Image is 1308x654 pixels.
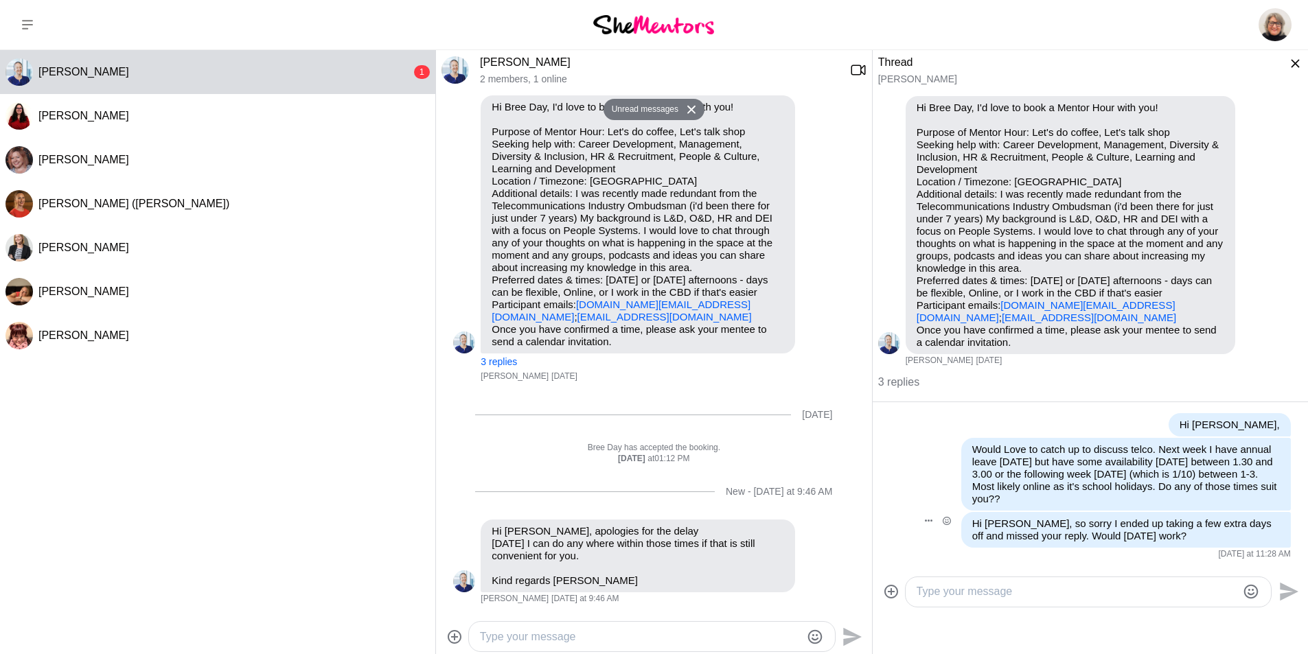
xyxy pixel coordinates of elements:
[5,190,33,218] div: Clarissa Hirst (Riss)
[492,574,784,587] p: Kind regards [PERSON_NAME]
[878,332,900,354] div: Tammie McDonald
[5,102,33,130] div: Lidija McInnes
[1275,56,1303,84] button: Close thread
[38,110,129,121] span: [PERSON_NAME]
[1243,583,1259,600] button: Emoji picker
[906,355,974,366] span: [PERSON_NAME]
[480,629,801,645] textarea: Type your message
[878,366,1303,390] div: 3 replies
[38,285,129,297] span: [PERSON_NAME]
[972,517,1280,542] p: Hi [PERSON_NAME], so sorry I ended up taking a few extra days off and missed your reply. Would [D...
[5,278,33,305] div: Sarah Vizer
[481,356,517,368] button: 3 replies
[492,299,750,323] a: [DOMAIN_NAME][EMAIL_ADDRESS][DOMAIN_NAME]
[878,332,900,354] img: T
[604,99,682,121] button: Unread messages
[5,102,33,130] img: L
[5,322,33,349] div: Mel Stibbs
[917,126,1224,324] p: Purpose of Mentor Hour: Let's do coffee, Let's talk shop Seeking help with: Career Development, M...
[5,234,33,261] div: Jodie Coomer
[481,371,549,382] span: [PERSON_NAME]
[481,594,549,605] span: [PERSON_NAME]
[453,570,475,592] div: Tammie McDonald
[920,512,938,530] button: Open Message Actions Menu
[5,146,33,174] img: K
[441,56,469,84] img: T
[577,311,752,323] a: [EMAIL_ADDRESS][DOMAIN_NAME]
[807,629,823,645] button: Emoji picker
[453,331,475,353] div: Tammie McDonald
[802,409,832,421] div: [DATE]
[5,278,33,305] img: S
[593,15,714,34] img: She Mentors Logo
[1218,549,1290,560] time: 2025-09-25T01:28:17.501Z
[453,443,854,454] p: Bree Day has accepted the booking.
[5,234,33,261] img: J
[5,322,33,349] img: M
[878,73,1264,85] div: [PERSON_NAME]
[917,583,1237,600] textarea: Type your message
[453,454,854,465] div: at 01:12 PM
[492,101,784,113] p: Hi Bree Day, I'd love to book a Mentor Hour with you!
[938,512,956,530] button: Open Reaction Selector
[38,329,129,341] span: [PERSON_NAME]
[836,621,867,652] button: Send
[480,56,571,68] a: [PERSON_NAME]
[726,486,832,498] div: New - [DATE] at 9:46 AM
[38,66,129,78] span: [PERSON_NAME]
[976,355,1002,366] time: 2025-09-16T10:42:33.729Z
[551,371,577,382] time: 2025-09-16T10:42:33.729Z
[917,102,1224,114] p: Hi Bree Day, I'd love to book a Mentor Hour with you!
[5,190,33,218] img: C
[1272,576,1303,607] button: Send
[414,65,430,79] div: 1
[972,443,1280,505] p: Would Love to catch up to discuss telco. Next week I have annual leave [DATE] but have some avail...
[492,525,784,562] p: Hi [PERSON_NAME], apologies for the delay [DATE] I can do any where within those times if that is...
[38,198,229,209] span: [PERSON_NAME] ([PERSON_NAME])
[5,58,33,86] img: T
[5,58,33,86] div: Tammie McDonald
[618,454,647,463] strong: [DATE]
[492,126,784,323] p: Purpose of Mentor Hour: Let's do coffee, Let's talk shop Seeking help with: Career Development, M...
[551,594,619,605] time: 2025-09-19T23:46:10.535Z
[878,56,1264,69] div: Thread
[453,331,475,353] img: T
[38,154,129,165] span: [PERSON_NAME]
[5,146,33,174] div: Krystle Northover
[917,324,1224,349] p: Once you have confirmed a time, please ask your mentee to send a calendar invitation.
[1180,419,1280,431] p: Hi [PERSON_NAME],
[1002,312,1176,323] a: [EMAIL_ADDRESS][DOMAIN_NAME]
[441,56,469,84] div: Tammie McDonald
[1259,8,1292,41] img: Bree Day
[38,242,129,253] span: [PERSON_NAME]
[453,570,475,592] img: T
[480,73,839,85] p: 2 members , 1 online
[917,299,1175,323] a: [DOMAIN_NAME][EMAIL_ADDRESS][DOMAIN_NAME]
[492,323,784,348] p: Once you have confirmed a time, please ask your mentee to send a calendar invitation.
